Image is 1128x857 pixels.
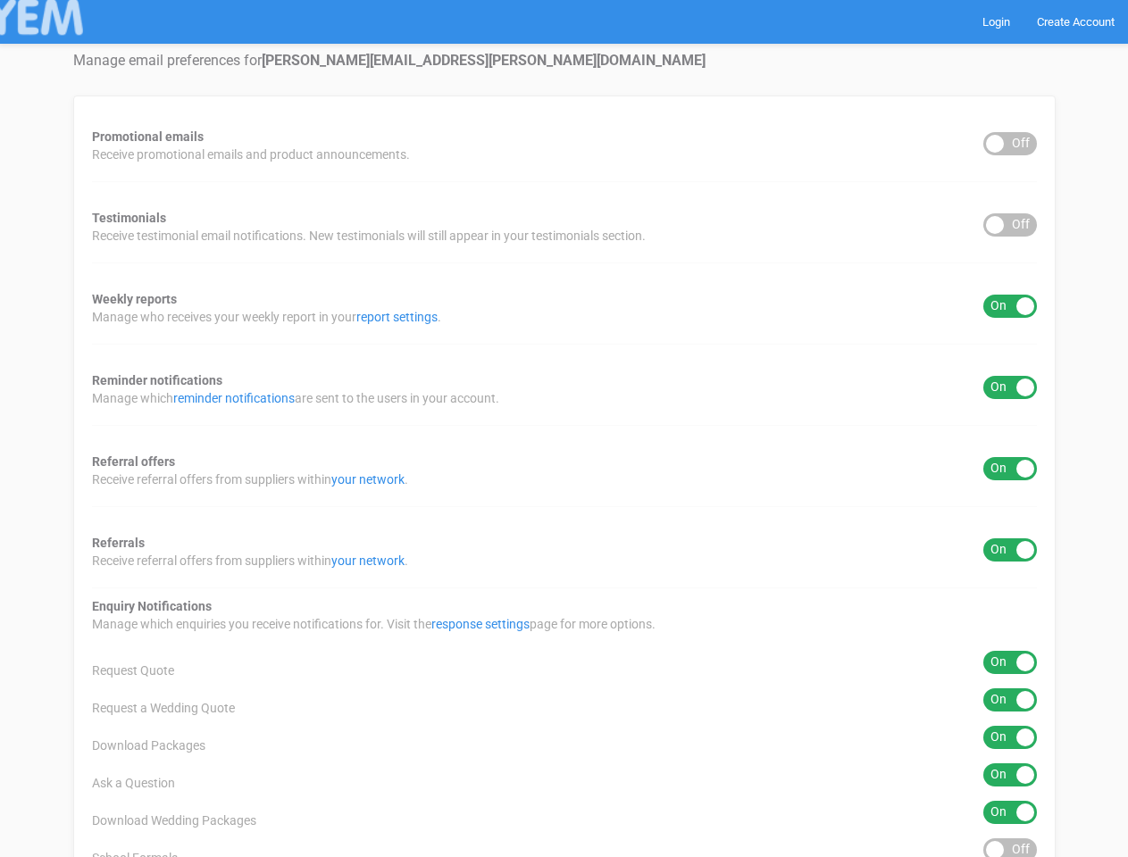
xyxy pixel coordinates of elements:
span: Manage who receives your weekly report in your . [92,308,441,326]
a: your network [331,472,405,487]
h4: Manage email preferences for [73,53,1056,69]
strong: Referrals [92,536,145,550]
span: Ask a Question [92,774,175,792]
span: Request a Wedding Quote [92,699,235,717]
span: Download Wedding Packages [92,811,256,829]
strong: [PERSON_NAME][EMAIL_ADDRESS][PERSON_NAME][DOMAIN_NAME] [262,52,706,69]
a: report settings [356,310,438,324]
strong: Referral offers [92,454,175,469]
a: your network [331,553,405,568]
a: response settings [431,617,530,631]
strong: Enquiry Notifications [92,599,212,613]
span: Download Packages [92,736,205,754]
strong: Promotional emails [92,129,204,144]
a: reminder notifications [173,391,295,405]
span: Manage which are sent to the users in your account. [92,389,499,407]
strong: Weekly reports [92,292,177,306]
strong: Testimonials [92,211,166,225]
span: Manage which enquiries you receive notifications for. Visit the page for more options. [92,615,656,633]
span: Receive promotional emails and product announcements. [92,146,410,163]
span: Request Quote [92,661,174,679]
span: Receive referral offers from suppliers within . [92,470,408,488]
strong: Reminder notifications [92,373,222,387]
span: Receive testimonial email notifications. New testimonials will still appear in your testimonials ... [92,227,646,245]
span: Receive referral offers from suppliers within . [92,552,408,570]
